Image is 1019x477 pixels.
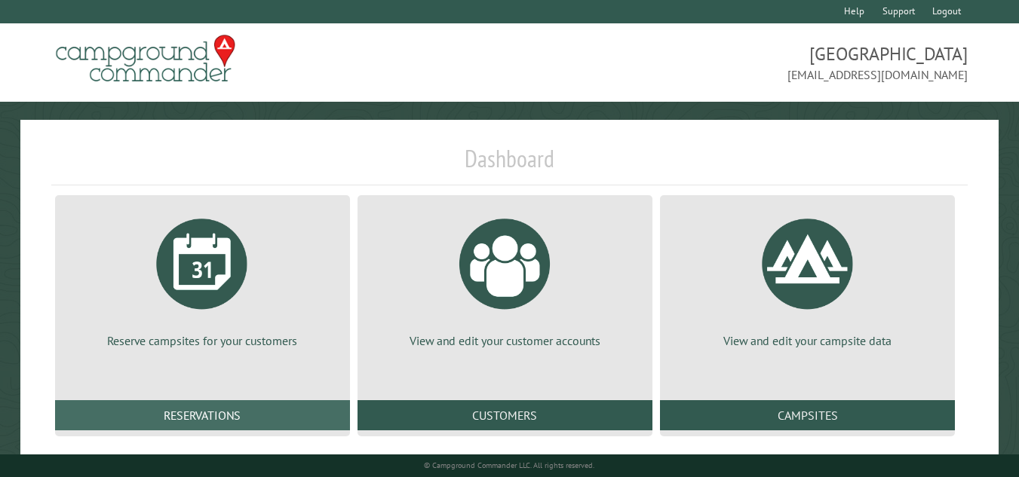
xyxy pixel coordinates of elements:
[51,29,240,88] img: Campground Commander
[376,207,634,349] a: View and edit your customer accounts
[424,460,594,470] small: © Campground Commander LLC. All rights reserved.
[376,332,634,349] p: View and edit your customer accounts
[358,400,652,430] a: Customers
[678,332,937,349] p: View and edit your campsite data
[73,207,332,349] a: Reserve campsites for your customers
[51,144,968,185] h1: Dashboard
[73,332,332,349] p: Reserve campsites for your customers
[510,41,968,84] span: [GEOGRAPHIC_DATA] [EMAIL_ADDRESS][DOMAIN_NAME]
[678,207,937,349] a: View and edit your campsite data
[55,400,350,430] a: Reservations
[660,400,955,430] a: Campsites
